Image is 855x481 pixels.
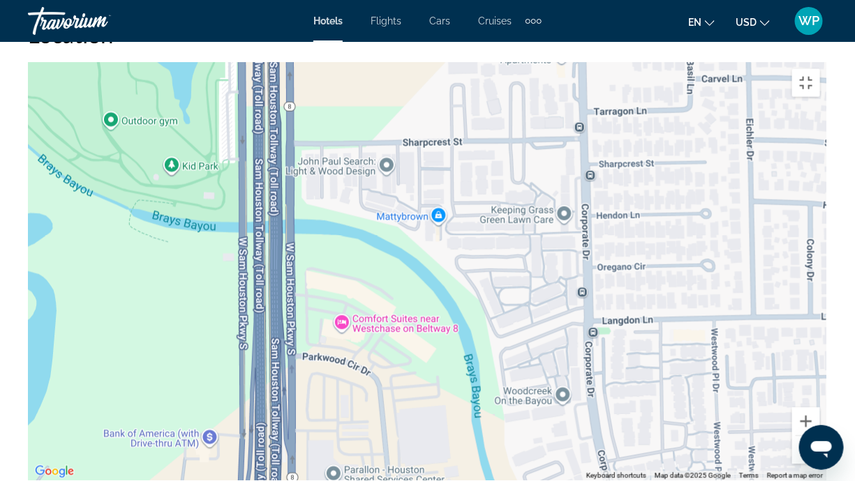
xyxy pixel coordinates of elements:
[739,472,759,480] a: Terms (opens in new tab)
[31,463,77,481] a: Open this area in Google Maps (opens a new window)
[31,463,77,481] img: Google
[371,15,401,27] a: Flights
[767,472,823,480] a: Report a map error
[791,6,827,36] button: User Menu
[655,472,731,480] span: Map data ©2025 Google
[688,17,701,28] span: en
[313,15,343,27] a: Hotels
[799,425,844,470] iframe: Button to launch messaging window
[736,12,770,32] button: Change currency
[688,12,715,32] button: Change language
[798,14,819,28] span: WP
[478,15,512,27] a: Cruises
[792,69,820,97] button: Toggle fullscreen view
[792,436,820,464] button: Zoom out
[526,10,542,32] button: Extra navigation items
[792,408,820,436] button: Zoom in
[736,17,757,28] span: USD
[429,15,450,27] a: Cars
[586,471,646,481] button: Keyboard shortcuts
[28,3,168,39] a: Travorium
